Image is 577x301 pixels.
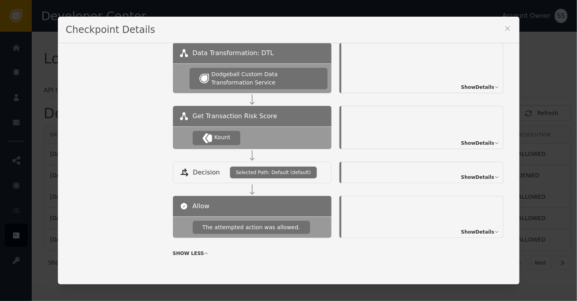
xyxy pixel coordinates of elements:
div: Kount [215,133,230,142]
span: Selected Path: Default (default) [236,169,311,176]
span: Allow [193,201,210,211]
span: Show Details [461,174,495,181]
span: Get Transaction Risk Score [193,111,277,121]
div: Dodgeball Custom Data Transformation Service [211,70,317,87]
div: The attempted action was allowed. [193,221,310,234]
span: Data Transformation: DTL [193,48,274,58]
span: Show Details [461,84,495,91]
span: Decision [193,168,220,177]
div: Checkpoint Details [58,17,519,43]
span: Show Details [461,228,495,236]
span: Show Details [461,140,495,147]
span: SHOW LESS [173,250,204,257]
